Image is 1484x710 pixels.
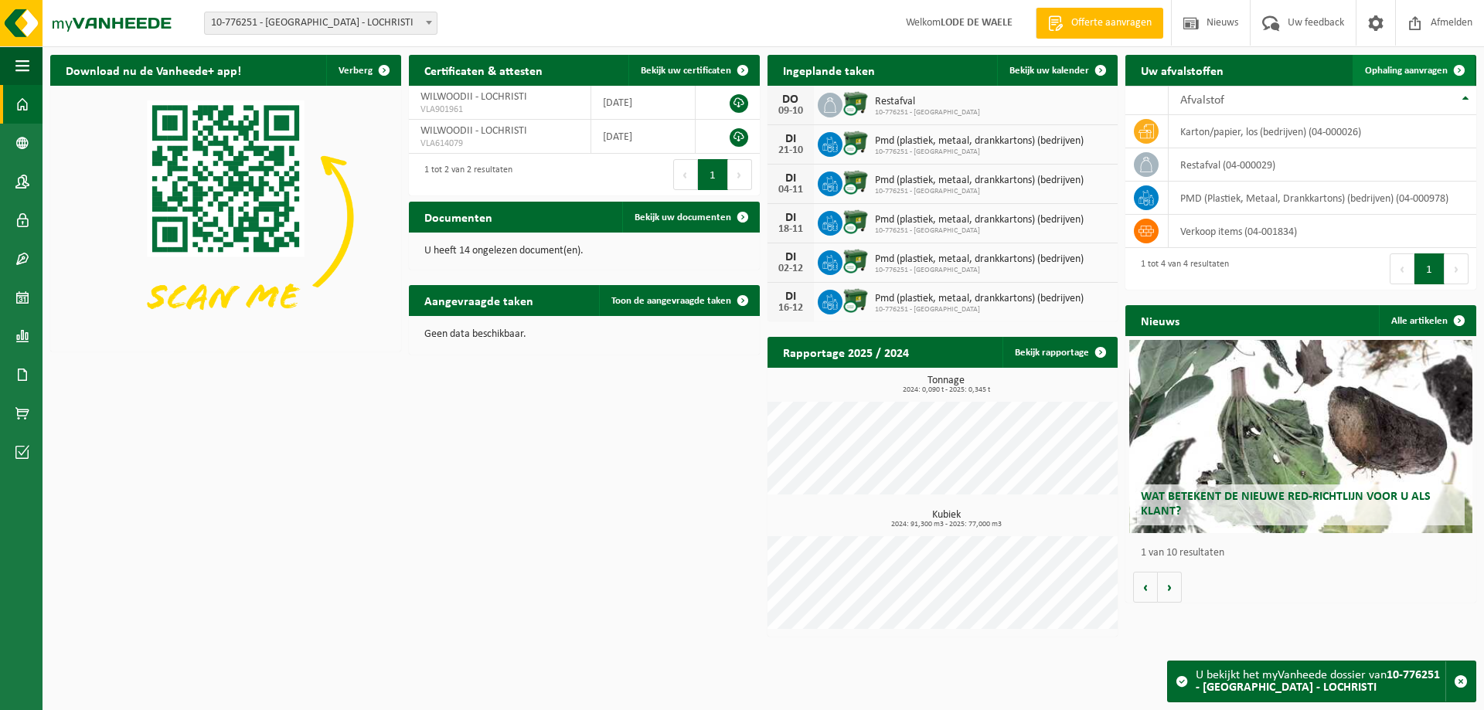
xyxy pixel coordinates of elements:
a: Ophaling aanvragen [1353,55,1475,86]
a: Bekijk uw documenten [622,202,758,233]
h2: Aangevraagde taken [409,285,549,315]
div: 02-12 [775,263,806,274]
a: Alle artikelen [1379,305,1475,336]
strong: 10-776251 - [GEOGRAPHIC_DATA] - LOCHRISTI [1196,669,1440,694]
div: DI [775,290,806,303]
span: 10-776251 - WILWOODII - LOCHRISTI [204,12,437,35]
strong: LODE DE WAELE [941,17,1013,29]
td: karton/papier, los (bedrijven) (04-000026) [1169,115,1476,148]
td: verkoop items (04-001834) [1169,215,1476,248]
p: 1 van 10 resultaten [1141,548,1469,559]
div: 21-10 [775,145,806,156]
a: Wat betekent de nieuwe RED-richtlijn voor u als klant? [1129,340,1473,533]
span: VLA614079 [420,138,579,150]
button: Next [1445,253,1469,284]
a: Bekijk uw certificaten [628,55,758,86]
span: Pmd (plastiek, metaal, drankkartons) (bedrijven) [875,253,1084,266]
span: 10-776251 - [GEOGRAPHIC_DATA] [875,226,1084,236]
span: Wat betekent de nieuwe RED-richtlijn voor u als klant? [1141,491,1431,518]
span: Pmd (plastiek, metaal, drankkartons) (bedrijven) [875,214,1084,226]
span: VLA901961 [420,104,579,116]
span: 2024: 91,300 m3 - 2025: 77,000 m3 [775,521,1118,528]
span: 10-776251 - [GEOGRAPHIC_DATA] [875,148,1084,157]
div: 09-10 [775,106,806,117]
div: DO [775,93,806,106]
td: [DATE] [591,120,696,154]
div: 04-11 [775,185,806,195]
button: Verberg [326,55,400,86]
button: Previous [673,159,698,190]
p: Geen data beschikbaar. [424,329,744,340]
img: WB-1100-CU [842,248,869,274]
span: Verberg [339,66,373,76]
span: 10-776251 - [GEOGRAPHIC_DATA] [875,187,1084,196]
span: Bekijk uw kalender [1009,66,1089,76]
a: Bekijk uw kalender [997,55,1116,86]
div: U bekijkt het myVanheede dossier van [1196,661,1445,702]
button: Volgende [1158,572,1182,603]
button: Vorige [1133,572,1158,603]
div: 1 tot 4 van 4 resultaten [1133,252,1229,286]
td: restafval (04-000029) [1169,148,1476,182]
button: 1 [698,159,728,190]
h2: Nieuws [1125,305,1195,335]
span: 10-776251 - [GEOGRAPHIC_DATA] [875,305,1084,314]
span: Bekijk uw certificaten [641,66,731,76]
h2: Uw afvalstoffen [1125,55,1239,85]
span: WILWOODII - LOCHRISTI [420,91,527,103]
img: WB-1100-CU [842,90,869,117]
span: 2024: 0,090 t - 2025: 0,345 t [775,386,1118,394]
img: Download de VHEPlus App [50,86,401,348]
td: PMD (Plastiek, Metaal, Drankkartons) (bedrijven) (04-000978) [1169,182,1476,215]
a: Toon de aangevraagde taken [599,285,758,316]
img: WB-1100-CU [842,130,869,156]
div: 18-11 [775,224,806,235]
div: DI [775,251,806,263]
span: Bekijk uw documenten [635,212,731,223]
span: Afvalstof [1180,94,1224,107]
a: Bekijk rapportage [1002,337,1116,368]
span: Ophaling aanvragen [1365,66,1448,76]
span: Restafval [875,96,980,108]
h2: Download nu de Vanheede+ app! [50,55,257,85]
div: DI [775,212,806,224]
span: 10-776251 - [GEOGRAPHIC_DATA] [875,266,1084,275]
img: WB-1100-CU [842,287,869,314]
button: Previous [1390,253,1414,284]
h2: Certificaten & attesten [409,55,558,85]
span: Pmd (plastiek, metaal, drankkartons) (bedrijven) [875,293,1084,305]
td: [DATE] [591,86,696,120]
span: Pmd (plastiek, metaal, drankkartons) (bedrijven) [875,135,1084,148]
a: Offerte aanvragen [1036,8,1163,39]
div: 1 tot 2 van 2 resultaten [417,158,512,192]
span: 10-776251 - WILWOODII - LOCHRISTI [205,12,437,34]
h2: Ingeplande taken [768,55,890,85]
h3: Kubiek [775,510,1118,528]
h3: Tonnage [775,375,1118,394]
span: Pmd (plastiek, metaal, drankkartons) (bedrijven) [875,175,1084,187]
span: WILWOODII - LOCHRISTI [420,125,527,137]
span: Offerte aanvragen [1067,15,1156,31]
p: U heeft 14 ongelezen document(en). [424,246,744,256]
button: 1 [1414,253,1445,284]
div: DI [775,172,806,185]
h2: Documenten [409,202,508,232]
div: DI [775,133,806,145]
div: 16-12 [775,303,806,314]
img: WB-1100-CU [842,209,869,235]
h2: Rapportage 2025 / 2024 [768,337,924,367]
button: Next [728,159,752,190]
span: 10-776251 - [GEOGRAPHIC_DATA] [875,108,980,117]
span: Toon de aangevraagde taken [611,296,731,306]
img: WB-1100-CU [842,169,869,195]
